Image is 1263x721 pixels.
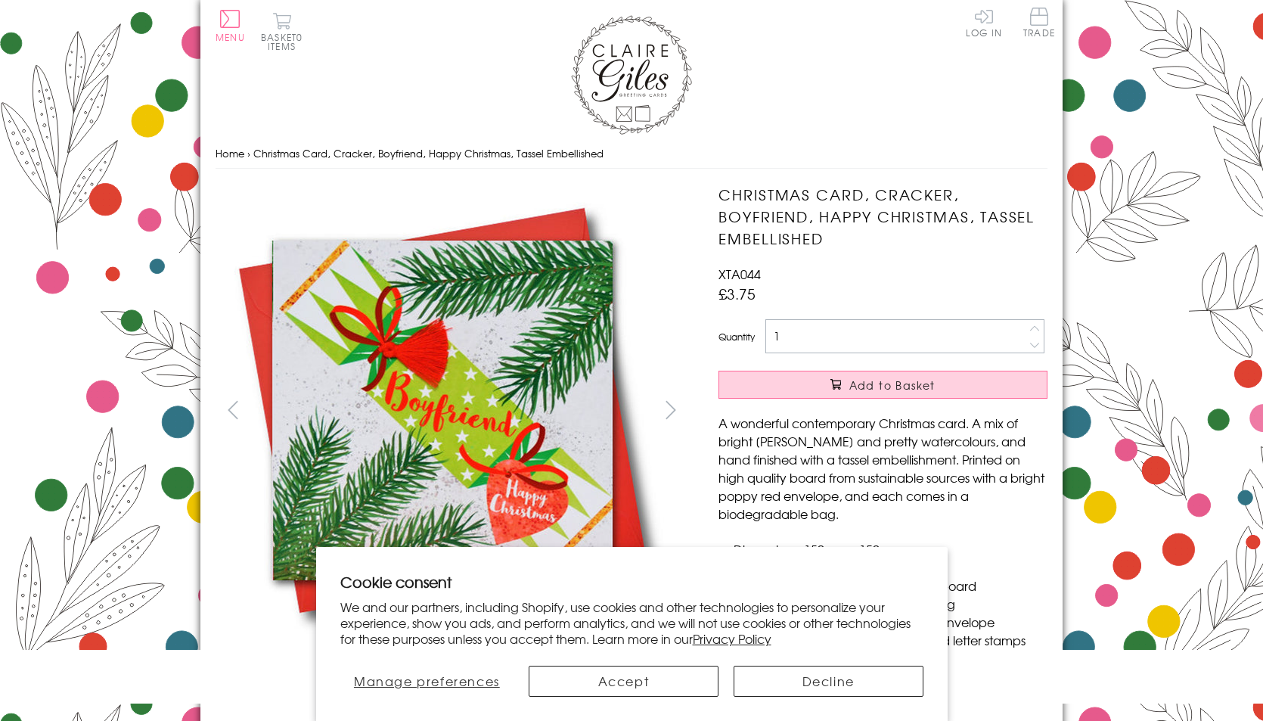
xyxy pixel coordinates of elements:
button: Menu [216,10,245,42]
h1: Christmas Card, Cracker, Boyfriend, Happy Christmas, Tassel Embellished [718,184,1047,249]
img: Christmas Card, Cracker, Boyfriend, Happy Christmas, Tassel Embellished [688,184,1142,638]
span: Menu [216,30,245,44]
a: Log In [966,8,1002,37]
button: Accept [529,666,718,697]
button: Basket0 items [261,12,303,51]
img: Claire Giles Greetings Cards [571,15,692,135]
span: › [247,146,250,160]
img: Christmas Card, Cracker, Boyfriend, Happy Christmas, Tassel Embellished [216,184,669,637]
p: A wonderful contemporary Christmas card. A mix of bright [PERSON_NAME] and pretty watercolours, a... [718,414,1047,523]
button: Decline [734,666,923,697]
button: next [654,393,688,427]
button: Add to Basket [718,371,1047,399]
a: Trade [1023,8,1055,40]
a: Privacy Policy [693,629,771,648]
span: 0 items [268,30,303,53]
label: Quantity [718,330,755,343]
p: We and our partners, including Shopify, use cookies and other technologies to personalize your ex... [340,599,923,646]
li: Dimensions: 150mm x 150mm [734,540,1047,558]
nav: breadcrumbs [216,138,1047,169]
a: Home [216,146,244,160]
span: XTA044 [718,265,761,283]
span: £3.75 [718,283,756,304]
span: Trade [1023,8,1055,37]
span: Manage preferences [354,672,500,690]
h2: Cookie consent [340,571,923,592]
span: Christmas Card, Cracker, Boyfriend, Happy Christmas, Tassel Embellished [253,146,604,160]
span: Add to Basket [849,378,936,393]
button: prev [216,393,250,427]
button: Manage preferences [340,666,514,697]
